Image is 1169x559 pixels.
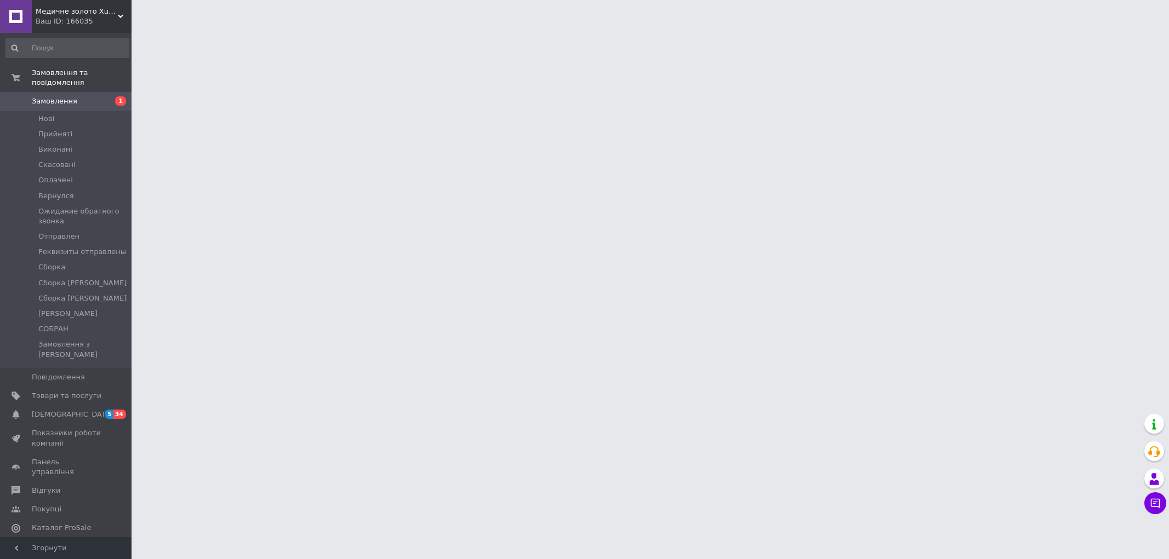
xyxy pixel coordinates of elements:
span: Покупці [32,504,61,514]
span: Відгуки [32,486,60,495]
span: Товари та послуги [32,391,101,401]
span: Сборка [PERSON_NAME] [38,278,127,288]
span: СОБРАН [38,324,69,334]
span: Повідомлення [32,372,85,382]
span: Ожидание обратного звонка [38,206,128,226]
span: Замовлення [32,96,77,106]
span: Показники роботи компанії [32,428,101,448]
span: Нові [38,114,54,124]
span: Вернулся [38,191,74,201]
span: 34 [113,410,126,419]
span: Каталог ProSale [32,523,91,533]
span: Сборка [PERSON_NAME] [38,293,127,303]
span: Медичне золото Xuping і Біжутерія оптом [36,7,118,16]
span: Замовлення з [PERSON_NAME] [38,339,128,359]
span: Реквизиты отправлены [38,247,126,257]
span: Прийняті [38,129,72,139]
span: Отправлен [38,232,79,241]
span: Виконані [38,145,72,154]
span: Скасовані [38,160,76,170]
span: Оплачені [38,175,73,185]
span: 1 [115,96,126,106]
button: Чат з покупцем [1144,492,1166,514]
span: [PERSON_NAME] [38,309,98,319]
span: 5 [105,410,113,419]
span: [DEMOGRAPHIC_DATA] [32,410,113,419]
input: Пошук [5,38,129,58]
span: Сборка [38,262,65,272]
span: Панель управління [32,457,101,477]
div: Ваш ID: 166035 [36,16,132,26]
span: Замовлення та повідомлення [32,68,132,88]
